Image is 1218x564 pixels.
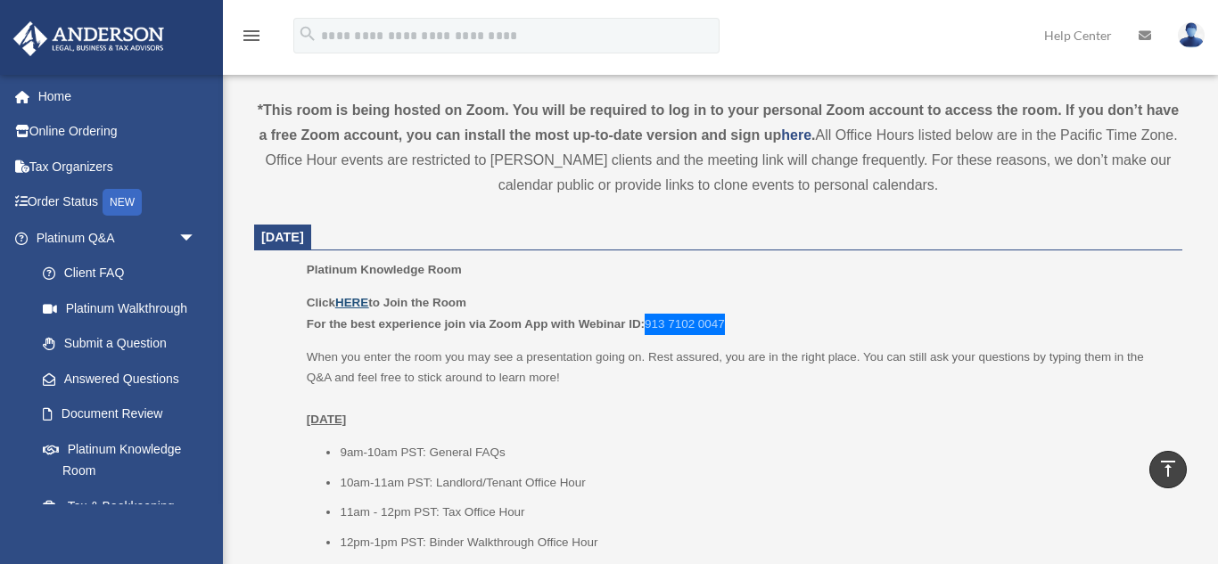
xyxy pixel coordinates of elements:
[12,220,223,256] a: Platinum Q&Aarrow_drop_down
[12,149,223,184] a: Tax Organizers
[258,102,1179,143] strong: *This room is being hosted on Zoom. You will be required to log in to your personal Zoom account ...
[340,442,1170,463] li: 9am-10am PST: General FAQs
[340,502,1170,523] li: 11am - 12pm PST: Tax Office Hour
[307,317,645,331] b: For the best experience join via Zoom App with Webinar ID:
[340,532,1170,553] li: 12pm-1pm PST: Binder Walkthrough Office Hour
[8,21,169,56] img: Anderson Advisors Platinum Portal
[1178,22,1205,48] img: User Pic
[241,25,262,46] i: menu
[25,488,223,545] a: Tax & Bookkeeping Packages
[25,326,223,362] a: Submit a Question
[335,296,368,309] a: HERE
[307,292,1170,334] p: 913 7102 0047
[307,296,466,309] b: Click to Join the Room
[261,230,304,244] span: [DATE]
[12,114,223,150] a: Online Ordering
[307,413,347,426] u: [DATE]
[25,361,223,396] a: Answered Questions
[12,184,223,221] a: Order StatusNEW
[25,256,223,291] a: Client FAQ
[178,220,214,257] span: arrow_drop_down
[298,24,317,44] i: search
[25,290,223,326] a: Platinum Walkthrough
[25,431,214,488] a: Platinum Knowledge Room
[811,127,815,143] strong: .
[307,347,1170,430] p: When you enter the room you may see a presentation going on. Rest assured, you are in the right p...
[12,78,223,114] a: Home
[241,31,262,46] a: menu
[25,396,223,432] a: Document Review
[1149,451,1187,488] a: vertical_align_top
[103,189,142,216] div: NEW
[307,263,462,276] span: Platinum Knowledge Room
[254,98,1182,198] div: All Office Hours listed below are in the Pacific Time Zone. Office Hour events are restricted to ...
[340,472,1170,494] li: 10am-11am PST: Landlord/Tenant Office Hour
[1157,458,1179,479] i: vertical_align_top
[781,127,811,143] a: here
